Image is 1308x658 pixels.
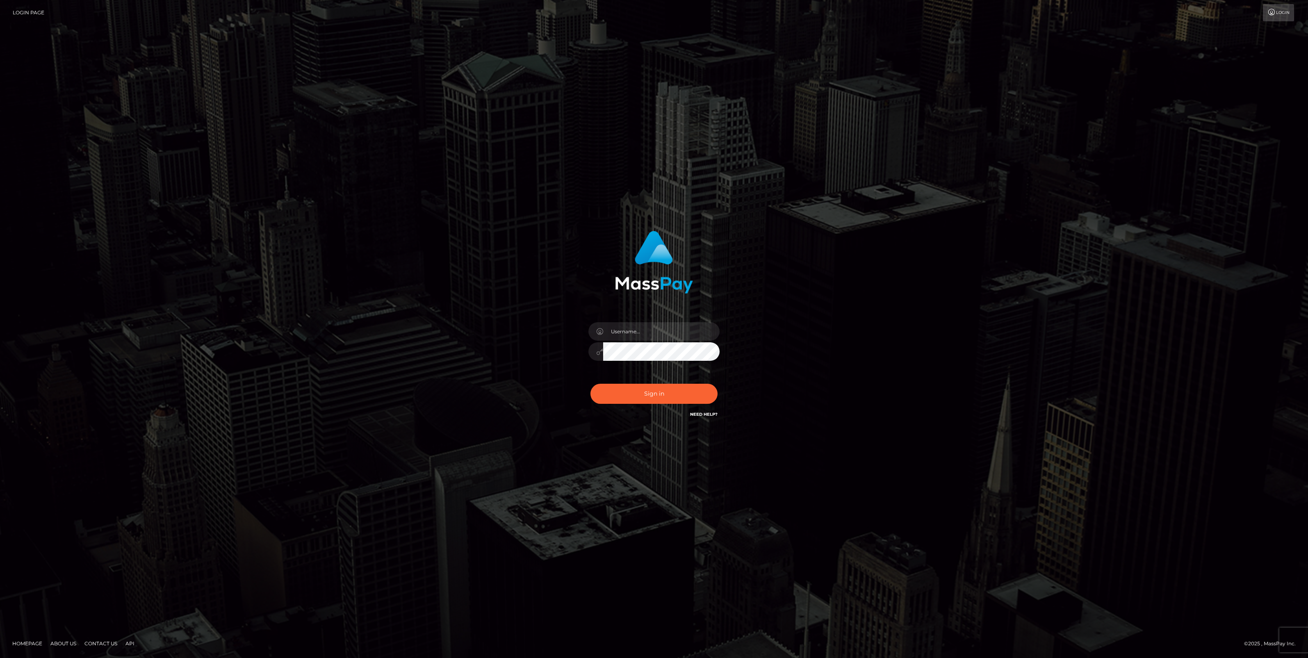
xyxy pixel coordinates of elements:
[122,637,138,650] a: API
[13,4,44,21] a: Login Page
[603,322,720,341] input: Username...
[47,637,80,650] a: About Us
[9,637,46,650] a: Homepage
[81,637,121,650] a: Contact Us
[615,231,693,294] img: MassPay Login
[690,412,718,417] a: Need Help?
[590,384,718,404] button: Sign in
[1244,639,1302,648] div: © 2025 , MassPay Inc.
[1263,4,1294,21] a: Login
